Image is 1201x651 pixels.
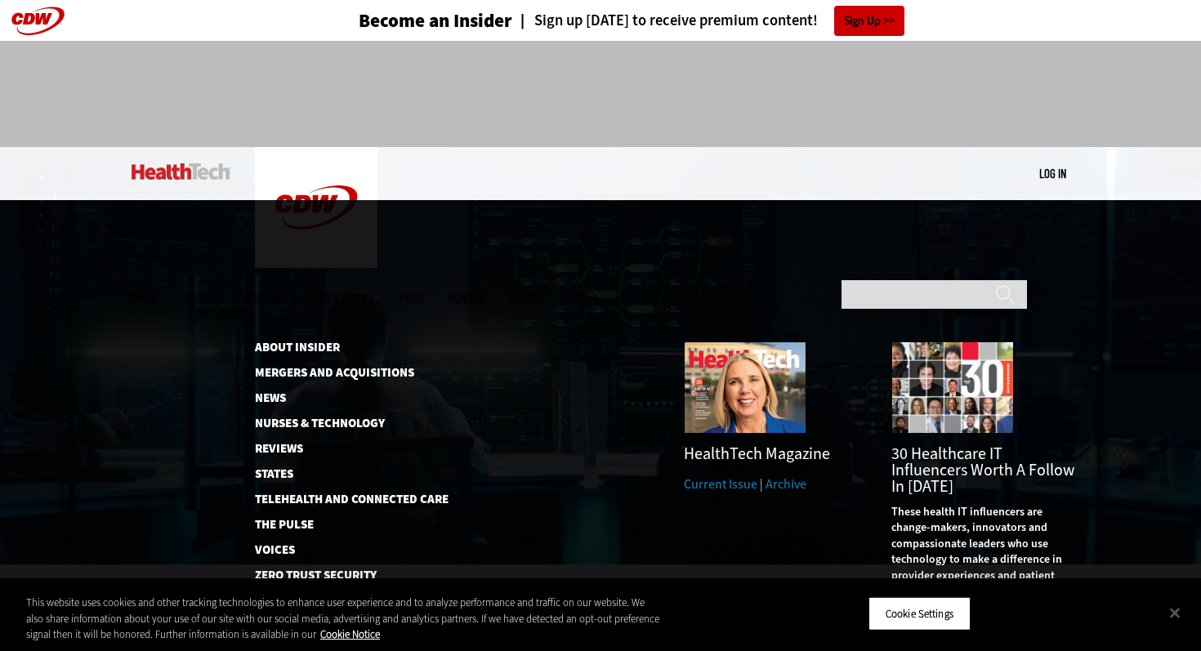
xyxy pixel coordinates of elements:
a: Sign Up [834,6,904,36]
img: collage of influencers [891,341,1014,434]
a: More information about your privacy [320,627,380,641]
a: News [255,392,422,404]
img: Summer 2025 cover [684,341,806,434]
span: | [760,475,763,493]
p: These health IT influencers are change-makers, innovators and compassionate leaders who use techn... [891,504,1074,600]
a: Sign up [DATE] to receive premium content! [512,13,818,29]
div: This website uses cookies and other tracking technologies to enhance user experience and to analy... [26,595,661,643]
a: The Pulse [255,519,422,531]
h3: HealthTech Magazine [684,446,867,462]
div: User menu [1039,165,1066,182]
a: Telehealth and Connected Care [255,493,422,506]
a: States [255,468,422,480]
a: Zero Trust Security [255,569,447,582]
a: Nurses & Technology [255,417,422,430]
a: Archive [766,475,806,493]
a: Mergers and Acquisitions [255,367,422,379]
a: 30 Healthcare IT Influencers Worth a Follow in [DATE] [891,443,1074,497]
img: Home [255,147,377,268]
a: Log in [1039,166,1066,181]
img: Home [132,163,230,180]
h3: Become an Insider [359,11,512,30]
iframe: advertisement [303,57,898,131]
button: Close [1157,595,1193,631]
a: Become an Insider [297,11,512,30]
a: About Insider [255,341,422,354]
a: Reviews [255,443,422,455]
a: Current Issue [684,475,757,493]
button: Cookie Settings [868,596,971,631]
a: Voices [255,544,422,556]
